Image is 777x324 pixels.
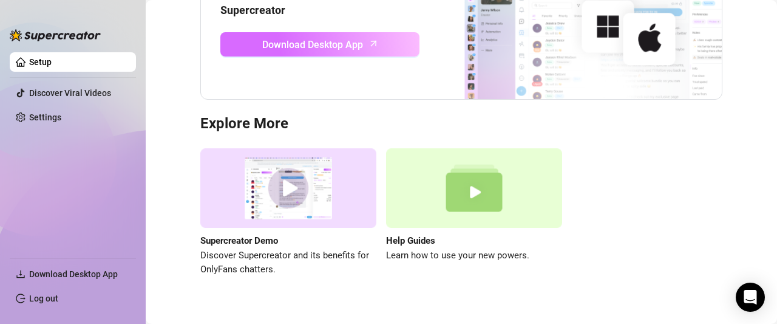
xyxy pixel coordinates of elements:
span: arrow-up [367,36,381,50]
img: supercreator demo [200,148,376,228]
img: logo-BBDzfeDw.svg [10,29,101,41]
span: Download Desktop App [262,37,363,52]
a: Setup [29,57,52,67]
h3: Explore More [200,114,722,134]
a: Supercreator DemoDiscover Supercreator and its benefits for OnlyFans chatters. [200,148,376,277]
img: help guides [386,148,562,228]
span: Discover Supercreator and its benefits for OnlyFans chatters. [200,249,376,277]
a: Discover Viral Videos [29,88,111,98]
span: download [16,269,25,279]
strong: Supercreator Demo [200,235,278,246]
span: Download Desktop App [29,269,118,279]
a: Log out [29,294,58,303]
span: Learn how to use your new powers. [386,249,562,263]
div: Open Intercom Messenger [736,283,765,312]
strong: Help Guides [386,235,435,246]
a: Download Desktop Apparrow-up [220,32,419,57]
a: Help GuidesLearn how to use your new powers. [386,148,562,277]
a: Settings [29,112,61,122]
